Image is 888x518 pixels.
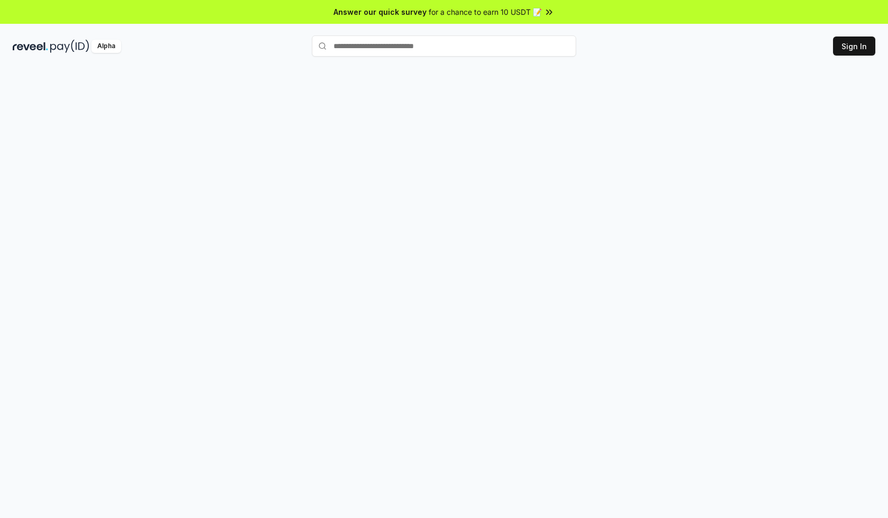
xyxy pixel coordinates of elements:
[429,6,542,17] span: for a chance to earn 10 USDT 📝
[91,40,121,53] div: Alpha
[334,6,427,17] span: Answer our quick survey
[50,40,89,53] img: pay_id
[833,37,875,56] button: Sign In
[13,40,48,53] img: reveel_dark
